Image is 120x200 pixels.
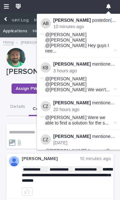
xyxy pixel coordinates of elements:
p: 10 minutes ago [53,24,117,29]
p: Performance Reviews [69,13,113,23]
img: Cole Ziegler [41,134,51,145]
strong: [PERSON_NAME] [53,134,91,139]
button: Details [6,98,29,116]
span: @[PERSON_NAME] Were we able to find a solution for the s ... [45,115,112,126]
strong: [PERSON_NAME] [53,61,91,67]
img: Cole Ziegler [41,101,51,111]
p: 20 hours ago [53,107,117,112]
strong: [PERSON_NAME] [53,100,91,105]
a: Performance Reviews [66,13,116,25]
strong: [PERSON_NAME] [53,18,91,23]
p: [DATE] [53,140,117,146]
span: Assign PWI Interview [16,85,60,92]
img: wkUhmAIORKewsuZNaXNB [14,2,22,11]
button: Hiring Team Communication (5) [29,98,74,116]
span: @[PERSON_NAME] @[PERSON_NAME] @[PERSON_NAME] Hey guys I nee ... [45,32,112,53]
p: 3 hours ago [53,68,117,74]
a: Hiring [3,39,14,45]
img: AOh14GiWKAYVPIbfHyIkyvX2hiPF8_WCcz-HU3nlZscn=s96-c [9,156,19,166]
a: Hold for Future [33,25,64,37]
p: [PERSON_NAME] [22,156,80,162]
p: My Employees [34,13,63,23]
p: [PERSON_NAME] - [DATE] [21,39,68,45]
p: Point Log [9,13,28,23]
p: [PERSON_NAME] - [DATE] [6,67,114,76]
p: mentioned you on *Stair Zone* Timber Rock Construction - Stair & Catwalk : [53,134,117,139]
span: @[PERSON_NAME] Are we still good for a [DATE] install on t ... [45,148,112,159]
button: Assign PWI Interview [12,84,64,94]
p: posted on : [53,18,117,23]
p: mentioned you on *Stair Zone* Timber Rock Construction - Stair & Catwalk : [53,100,117,106]
a: Applications [3,25,27,37]
p: mentioned you on 26297 - DJ Construction - [PERSON_NAME] Service Building - Plant Setup : [53,61,117,67]
p: 10 minutes ago [80,156,111,162]
a: My Employees [31,13,66,25]
a: Point Log [6,13,31,25]
button: like this post [22,188,33,196]
img: Austin Beachy [41,18,51,28]
span: @[PERSON_NAME] @[PERSON_NAME] @[PERSON_NAME] We won't ... [45,76,112,92]
img: Ken Bajdek [41,62,51,73]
